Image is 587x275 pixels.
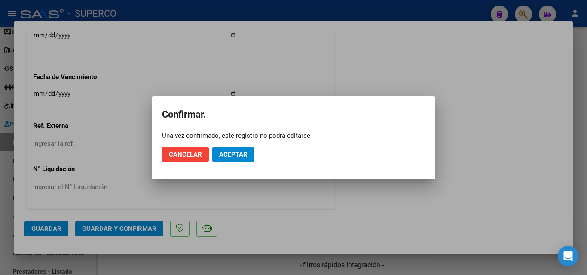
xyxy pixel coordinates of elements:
span: Aceptar [219,151,248,158]
h2: Confirmar. [162,106,425,123]
span: Cancelar [169,151,202,158]
div: Una vez confirmado, este registro no podrá editarse [162,131,425,140]
button: Aceptar [212,147,254,162]
button: Cancelar [162,147,209,162]
div: Open Intercom Messenger [558,246,578,266]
